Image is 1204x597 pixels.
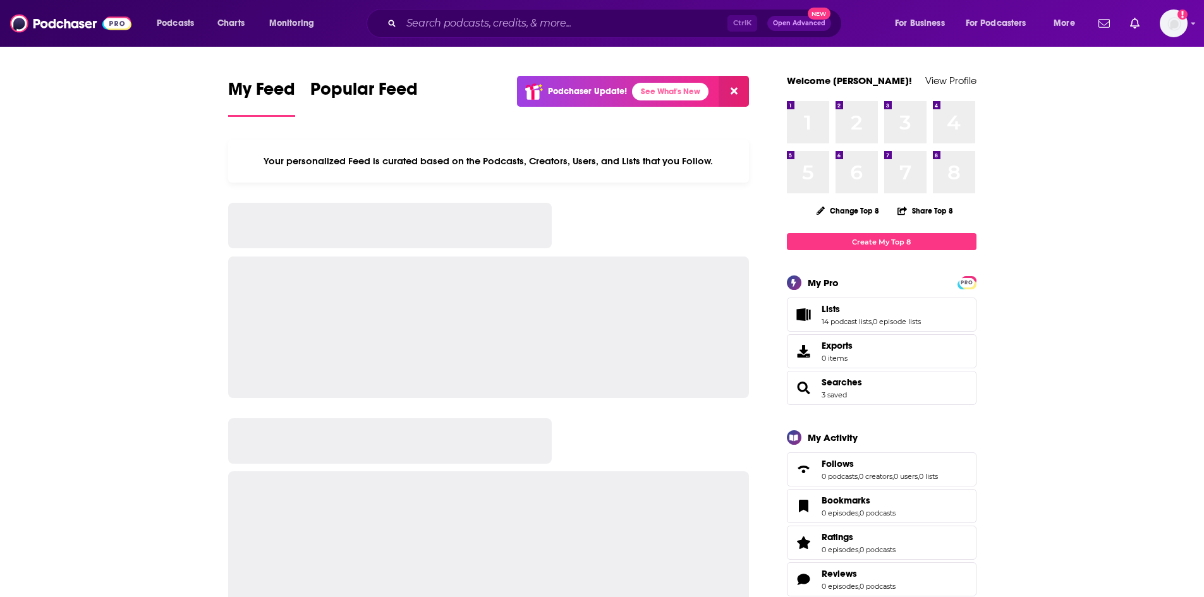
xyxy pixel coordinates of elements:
[401,13,727,33] input: Search podcasts, credits, & more...
[787,526,976,560] span: Ratings
[822,458,938,469] a: Follows
[822,354,853,363] span: 0 items
[228,78,295,117] a: My Feed
[895,15,945,32] span: For Business
[873,317,921,326] a: 0 episode lists
[787,233,976,250] a: Create My Top 8
[822,390,847,399] a: 3 saved
[1160,9,1188,37] img: User Profile
[310,78,418,107] span: Popular Feed
[157,15,194,32] span: Podcasts
[632,83,708,100] a: See What's New
[822,317,872,326] a: 14 podcast lists
[894,472,918,481] a: 0 users
[1093,13,1115,34] a: Show notifications dropdown
[791,379,817,397] a: Searches
[860,509,896,517] a: 0 podcasts
[787,489,976,523] span: Bookmarks
[919,472,938,481] a: 0 lists
[209,13,252,33] a: Charts
[958,13,1045,33] button: open menu
[822,472,858,481] a: 0 podcasts
[148,13,210,33] button: open menu
[787,562,976,596] span: Reviews
[822,545,858,554] a: 0 episodes
[959,277,975,287] a: PRO
[10,11,131,35] img: Podchaser - Follow, Share and Rate Podcasts
[872,317,873,326] span: ,
[859,472,892,481] a: 0 creators
[822,531,896,543] a: Ratings
[791,534,817,552] a: Ratings
[822,458,854,469] span: Follows
[1177,9,1188,20] svg: Add a profile image
[808,8,830,20] span: New
[1160,9,1188,37] span: Logged in as Lydia_Gustafson
[228,140,750,183] div: Your personalized Feed is curated based on the Podcasts, Creators, Users, and Lists that you Follow.
[858,545,860,554] span: ,
[822,340,853,351] span: Exports
[310,78,418,117] a: Popular Feed
[787,75,912,87] a: Welcome [PERSON_NAME]!
[548,86,627,97] p: Podchaser Update!
[809,203,887,219] button: Change Top 8
[228,78,295,107] span: My Feed
[822,377,862,388] a: Searches
[791,342,817,360] span: Exports
[1160,9,1188,37] button: Show profile menu
[727,15,757,32] span: Ctrl K
[822,303,840,315] span: Lists
[1125,13,1145,34] a: Show notifications dropdown
[808,277,839,289] div: My Pro
[791,306,817,323] a: Lists
[822,568,857,579] span: Reviews
[787,334,976,368] a: Exports
[860,582,896,591] a: 0 podcasts
[791,570,817,588] a: Reviews
[787,452,976,486] span: Follows
[918,472,919,481] span: ,
[791,461,817,478] a: Follows
[1045,13,1091,33] button: open menu
[217,15,245,32] span: Charts
[858,509,860,517] span: ,
[1054,15,1075,32] span: More
[892,472,894,481] span: ,
[787,298,976,332] span: Lists
[959,278,975,287] span: PRO
[787,371,976,405] span: Searches
[966,15,1026,32] span: For Podcasters
[269,15,314,32] span: Monitoring
[886,13,961,33] button: open menu
[808,431,858,443] div: My Activity
[858,472,859,481] span: ,
[860,545,896,554] a: 0 podcasts
[822,568,896,579] a: Reviews
[822,582,858,591] a: 0 episodes
[822,495,896,506] a: Bookmarks
[791,497,817,515] a: Bookmarks
[822,531,853,543] span: Ratings
[379,9,854,38] div: Search podcasts, credits, & more...
[822,303,921,315] a: Lists
[773,20,825,27] span: Open Advanced
[822,509,858,517] a: 0 episodes
[925,75,976,87] a: View Profile
[897,198,954,223] button: Share Top 8
[260,13,331,33] button: open menu
[767,16,831,31] button: Open AdvancedNew
[822,495,870,506] span: Bookmarks
[858,582,860,591] span: ,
